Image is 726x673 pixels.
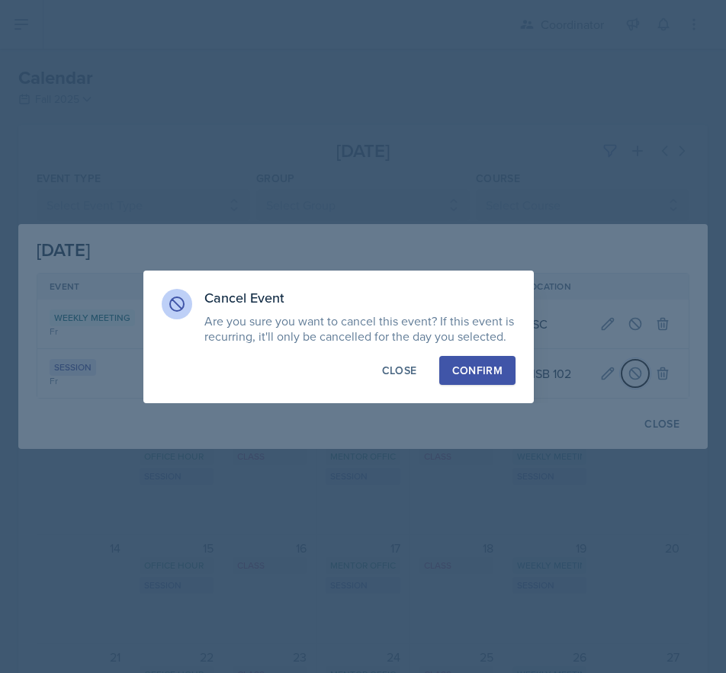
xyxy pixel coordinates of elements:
div: Close [382,363,417,378]
button: Close [369,356,430,385]
div: Confirm [452,363,503,378]
button: Confirm [439,356,516,385]
h3: Cancel Event [204,289,516,307]
p: Are you sure you want to cancel this event? If this event is recurring, it'll only be cancelled f... [204,313,516,344]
